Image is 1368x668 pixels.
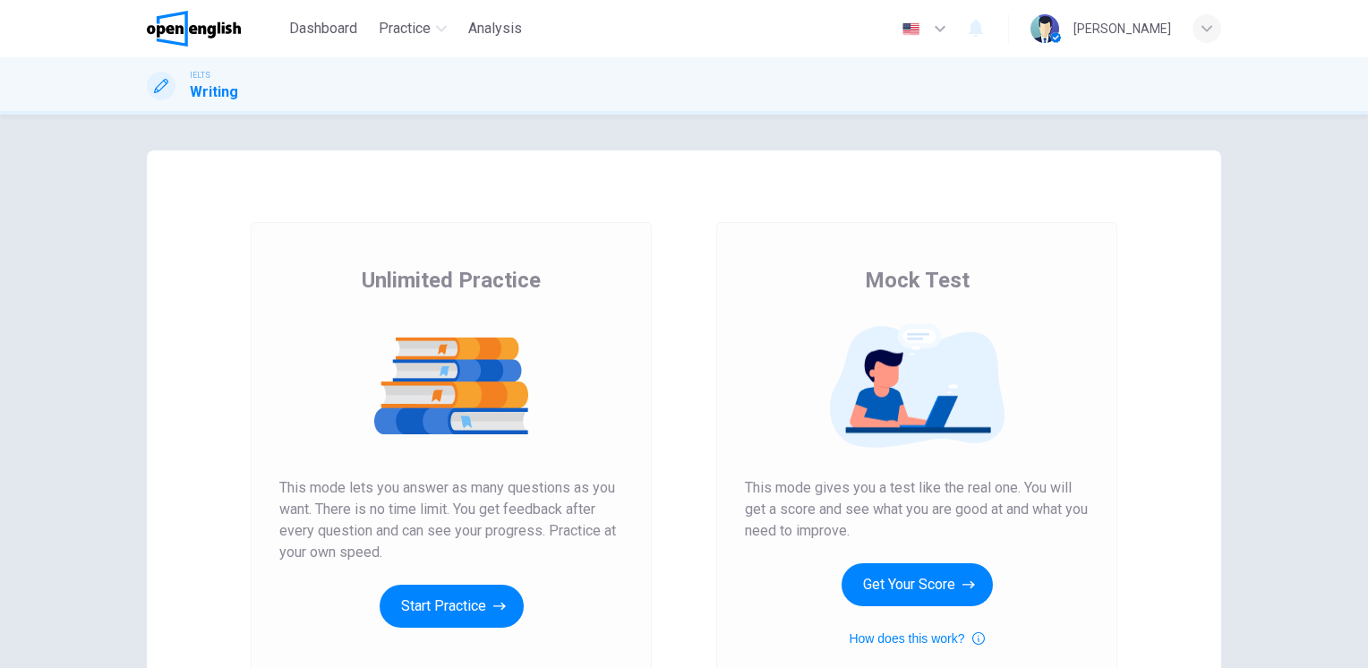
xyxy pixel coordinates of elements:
[282,13,364,45] button: Dashboard
[379,18,431,39] span: Practice
[849,628,984,649] button: How does this work?
[362,266,541,295] span: Unlimited Practice
[289,18,357,39] span: Dashboard
[468,18,522,39] span: Analysis
[842,563,993,606] button: Get Your Score
[190,69,210,81] span: IELTS
[147,11,241,47] img: OpenEnglish logo
[190,81,238,103] h1: Writing
[745,477,1089,542] span: This mode gives you a test like the real one. You will get a score and see what you are good at a...
[1073,18,1171,39] div: [PERSON_NAME]
[372,13,454,45] button: Practice
[900,22,922,36] img: en
[865,266,970,295] span: Mock Test
[147,11,282,47] a: OpenEnglish logo
[461,13,529,45] button: Analysis
[1030,14,1059,43] img: Profile picture
[380,585,524,628] button: Start Practice
[279,477,623,563] span: This mode lets you answer as many questions as you want. There is no time limit. You get feedback...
